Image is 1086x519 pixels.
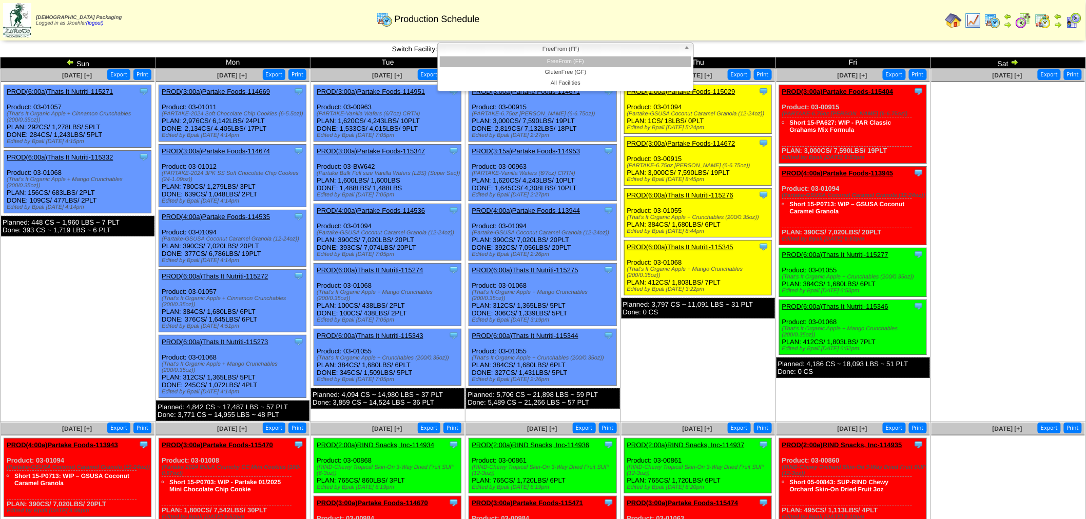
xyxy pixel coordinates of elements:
[7,204,151,210] div: Edited by Bpali [DATE] 4:14pm
[472,251,616,257] div: Edited by Bpali [DATE] 2:26pm
[294,86,304,96] img: Tooltip
[759,440,769,450] img: Tooltip
[314,438,461,493] div: Product: 03-00868 PLAN: 765CS / 860LBS / 3PLT
[7,176,151,189] div: (That's It Organic Apple + Mango Crunchables (200/0.35oz))
[624,85,771,134] div: Product: 03-01094 PLAN: 1CS / 18LBS / 0PLT
[3,3,31,37] img: zoroco-logo-small.webp
[604,146,614,156] img: Tooltip
[782,88,894,95] a: PROD(3:00a)Partake Foods-115404
[627,441,745,449] a: PROD(2:00a)RIND Snacks, Inc-114937
[1038,423,1061,433] button: Export
[993,425,1022,432] a: [DATE] [+]
[162,88,270,95] a: PROD(3:00a)Partake Foods-114669
[683,425,712,432] a: [DATE] [+]
[4,438,151,517] div: Product: 03-01094 PLAN: 390CS / 7,020LBS / 20PLT
[162,464,306,476] div: (Partake 2024 BULK Crunchy CC Mini Cookies (100-0.67oz))
[372,425,402,432] span: [DATE] [+]
[993,72,1022,79] span: [DATE] [+]
[469,438,616,493] div: Product: 03-00861 PLAN: 765CS / 1,720LBS / 6PLT
[472,266,578,274] a: PROD(6:00a)Thats It Nutriti-115275
[36,15,122,26] span: Logged in as Jkoehler
[472,207,580,214] a: PROD(4:00a)Partake Foods-113944
[782,441,902,449] a: PROD(2:00a)RIND Snacks, Inc-114935
[782,236,926,242] div: Edited by Bpali [DATE] 6:53pm
[263,423,286,433] button: Export
[159,145,306,207] div: Product: 03-01012 PLAN: 780CS / 1,279LBS / 3PLT DONE: 639CS / 1,048LBS / 2PLT
[156,57,311,69] td: Mon
[288,69,306,80] button: Print
[779,300,926,355] div: Product: 03-01068 PLAN: 412CS / 1,803LBS / 7PLT
[317,192,461,198] div: Edited by Bpali [DATE] 7:05pm
[162,198,306,204] div: Edited by Bpali [DATE] 4:14pm
[1015,12,1032,29] img: calendarblend.gif
[624,137,771,186] div: Product: 03-00915 PLAN: 3,000CS / 7,590LBS / 19PLT
[443,423,461,433] button: Print
[779,248,926,297] div: Product: 03-01055 PLAN: 384CS / 1,680LBS / 6PLT
[159,335,306,398] div: Product: 03-01068 PLAN: 312CS / 1,365LBS / 5PLT DONE: 245CS / 1,072LBS / 4PLT
[472,464,616,476] div: (RIND-Chewy Tropical Skin-On 3-Way Dried Fruit SUP (12-3oz))
[139,440,149,450] img: Tooltip
[945,12,962,29] img: home.gif
[294,211,304,222] img: Tooltip
[317,88,425,95] a: PROD(3:00a)Partake Foods-114951
[314,329,461,386] div: Product: 03-01055 PLAN: 384CS / 1,680LBS / 6PLT DONE: 345CS / 1,509LBS / 5PLT
[754,423,772,433] button: Print
[782,288,926,294] div: Edited by Bpali [DATE] 6:53pm
[7,153,113,161] a: PROD(6:00a)Thats It Nutriti-115332
[133,69,151,80] button: Print
[624,438,771,493] div: Product: 03-00861 PLAN: 765CS / 1,720LBS / 6PLT
[782,303,888,310] a: PROD(6:00a)Thats It Nutriti-115346
[759,190,769,200] img: Tooltip
[1054,21,1062,29] img: arrowright.gif
[1064,423,1082,433] button: Print
[838,72,867,79] a: [DATE] [+]
[627,111,771,117] div: (Partake-GSUSA Coconut Caramel Granola (12-24oz))
[984,12,1001,29] img: calendarprod.gif
[156,401,309,421] div: Planned: 4,842 CS ~ 17,487 LBS ~ 57 PLT Done: 3,771 CS ~ 14,955 LBS ~ 48 PLT
[838,425,867,432] span: [DATE] [+]
[604,205,614,215] img: Tooltip
[759,138,769,148] img: Tooltip
[604,497,614,508] img: Tooltip
[472,230,616,236] div: (Partake-GSUSA Coconut Caramel Granola (12-24oz))
[883,423,906,433] button: Export
[759,242,769,252] img: Tooltip
[627,484,771,490] div: Edited by Bpali [DATE] 8:20pm
[159,85,306,142] div: Product: 03-01011 PLAN: 2,976CS / 6,142LBS / 24PLT DONE: 2,134CS / 4,405LBS / 17PLT
[775,57,930,69] td: Fri
[624,189,771,237] div: Product: 03-01055 PLAN: 384CS / 1,680LBS / 6PLT
[627,243,733,251] a: PROD(6:00a)Thats It Nutriti-115345
[782,251,888,258] a: PROD(6:00a)Thats It Nutriti-115277
[472,317,616,323] div: Edited by Bpali [DATE] 3:19pm
[782,274,926,280] div: (That's It Organic Apple + Crunchables (200/0.35oz))
[914,440,924,450] img: Tooltip
[263,69,286,80] button: Export
[317,132,461,138] div: Edited by Bpali [DATE] 7:05pm
[449,330,459,341] img: Tooltip
[162,295,306,308] div: (That's It Organic Apple + Cinnamon Crunchables (200/0.35oz))
[217,425,247,432] span: [DATE] [+]
[162,323,306,329] div: Edited by Bpali [DATE] 4:51pm
[604,265,614,275] img: Tooltip
[372,72,402,79] a: [DATE] [+]
[7,508,151,514] div: Edited by Bpali [DATE] 8:06pm
[162,338,268,346] a: PROD(6:00a)Thats It Nutriti-115273
[294,146,304,156] img: Tooltip
[311,57,466,69] td: Tue
[1011,58,1019,66] img: arrowright.gif
[449,146,459,156] img: Tooltip
[782,111,926,117] div: (PARTAKE-6.75oz [PERSON_NAME] (6-6.75oz))
[777,357,930,378] div: Planned: 4,186 CS ~ 18,093 LBS ~ 51 PLT Done: 0 CS
[930,57,1085,69] td: Sat
[62,72,92,79] span: [DATE] [+]
[759,497,769,508] img: Tooltip
[627,176,771,183] div: Edited by Bpali [DATE] 8:45pm
[162,170,306,183] div: (PARTAKE-2024 3PK SS Soft Chocolate Chip Cookies (24-1.09oz))
[472,484,616,490] div: Edited by Bpali [DATE] 8:19pm
[683,72,712,79] span: [DATE] [+]
[627,191,733,199] a: PROD(6:00a)Thats It Nutriti-115276
[627,464,771,476] div: (RIND-Chewy Tropical Skin-On 3-Way Dried Fruit SUP (12-3oz))
[627,125,771,131] div: Edited by Bpali [DATE] 5:24pm
[1064,69,1082,80] button: Print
